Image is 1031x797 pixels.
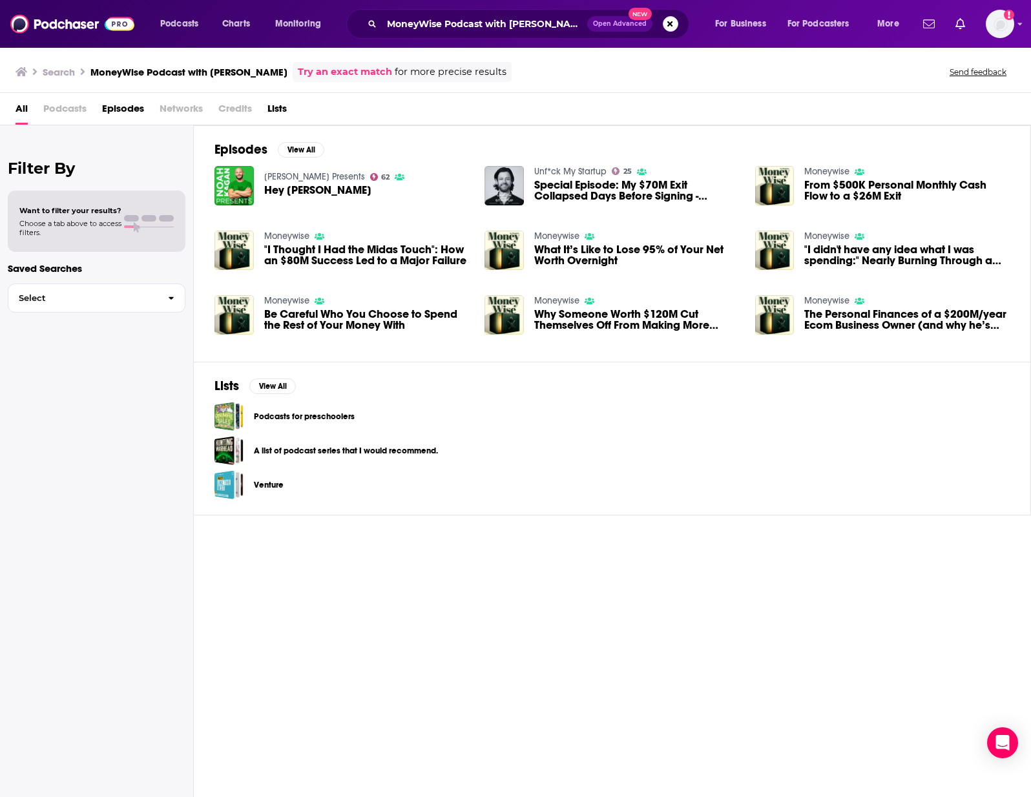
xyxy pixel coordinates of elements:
[43,66,75,78] h3: Search
[534,244,740,266] a: What It’s Like to Lose 95% of Your Net Worth Overnight
[593,21,647,27] span: Open Advanced
[214,436,244,465] a: A list of podcast series that I would recommend.
[298,65,392,79] a: Try an exact match
[534,166,607,177] a: Unf*ck My Startup
[214,295,254,335] img: Be Careful Who You Choose to Spend the Rest of Your Money With
[877,15,899,33] span: More
[214,141,324,158] a: EpisodesView All
[214,378,239,394] h2: Lists
[918,13,940,35] a: Show notifications dropdown
[19,206,121,215] span: Want to filter your results?
[484,295,524,335] img: Why Someone Worth $120M Cut Themselves Off From Making More Money
[946,67,1010,78] button: Send feedback
[986,10,1014,38] img: User Profile
[214,470,244,499] a: Venture
[629,8,652,20] span: New
[987,727,1018,758] div: Open Intercom Messenger
[804,231,849,242] a: Moneywise
[804,180,1010,202] a: From $500K Personal Monthly Cash Flow to a $26M Exit
[950,13,970,35] a: Show notifications dropdown
[755,166,795,205] a: From $500K Personal Monthly Cash Flow to a $26M Exit
[43,98,87,125] span: Podcasts
[534,309,740,331] a: Why Someone Worth $120M Cut Themselves Off From Making More Money
[264,171,365,182] a: Noah Kagan Presents
[804,309,1010,331] a: The Personal Finances of a $200M/year Ecom Business Owner (and why he’s giving away his money)
[16,98,28,125] a: All
[715,15,766,33] span: For Business
[986,10,1014,38] span: Logged in as ellerylsmith123
[267,98,287,125] a: Lists
[275,15,321,33] span: Monitoring
[254,478,284,492] a: Venture
[102,98,144,125] a: Episodes
[264,244,470,266] a: "I Thought I Had the Midas Touch": How an $80M Success Led to a Major Failure
[370,173,390,181] a: 62
[484,231,524,270] img: What It’s Like to Lose 95% of Your Net Worth Overnight
[214,231,254,270] img: "I Thought I Had the Midas Touch": How an $80M Success Led to a Major Failure
[612,167,632,175] a: 25
[534,231,579,242] a: Moneywise
[8,262,185,274] p: Saved Searches
[706,14,782,34] button: open menu
[160,15,198,33] span: Podcasts
[986,10,1014,38] button: Show profile menu
[264,295,309,306] a: Moneywise
[278,142,324,158] button: View All
[214,166,254,205] img: Hey Sam Parr
[787,15,849,33] span: For Podcasters
[804,295,849,306] a: Moneywise
[755,295,795,335] img: The Personal Finances of a $200M/year Ecom Business Owner (and why he’s giving away his money)
[10,12,134,36] img: Podchaser - Follow, Share and Rate Podcasts
[249,378,296,394] button: View All
[1004,10,1014,20] svg: Add a profile image
[8,284,185,313] button: Select
[266,14,338,34] button: open menu
[623,169,632,174] span: 25
[264,309,470,331] a: Be Careful Who You Choose to Spend the Rest of Your Money With
[160,98,203,125] span: Networks
[264,231,309,242] a: Moneywise
[534,180,740,202] a: Special Episode: My $70M Exit Collapsed Days Before Signing - Adam on Moneywise
[214,402,244,431] a: Podcasts for preschoolers
[19,219,121,237] span: Choose a tab above to access filters.
[254,444,438,458] a: A list of podcast series that I would recommend.
[264,185,371,196] a: Hey Sam Parr
[214,141,267,158] h2: Episodes
[359,9,702,39] div: Search podcasts, credits, & more...
[90,66,287,78] h3: MoneyWise Podcast with [PERSON_NAME]
[8,159,185,178] h2: Filter By
[534,180,740,202] span: Special Episode: My $70M Exit Collapsed Days Before Signing - [PERSON_NAME] on Moneywise
[804,166,849,177] a: Moneywise
[868,14,915,34] button: open menu
[214,378,296,394] a: ListsView All
[395,65,506,79] span: for more precise results
[151,14,215,34] button: open menu
[484,166,524,205] img: Special Episode: My $70M Exit Collapsed Days Before Signing - Adam on Moneywise
[779,14,868,34] button: open menu
[222,15,250,33] span: Charts
[755,231,795,270] img: "I didn't have any idea what I was spending:" Nearly Burning Through a $13M Exit
[804,244,1010,266] a: "I didn't have any idea what I was spending:" Nearly Burning Through a $13M Exit
[214,14,258,34] a: Charts
[534,295,579,306] a: Moneywise
[254,409,355,424] a: Podcasts for preschoolers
